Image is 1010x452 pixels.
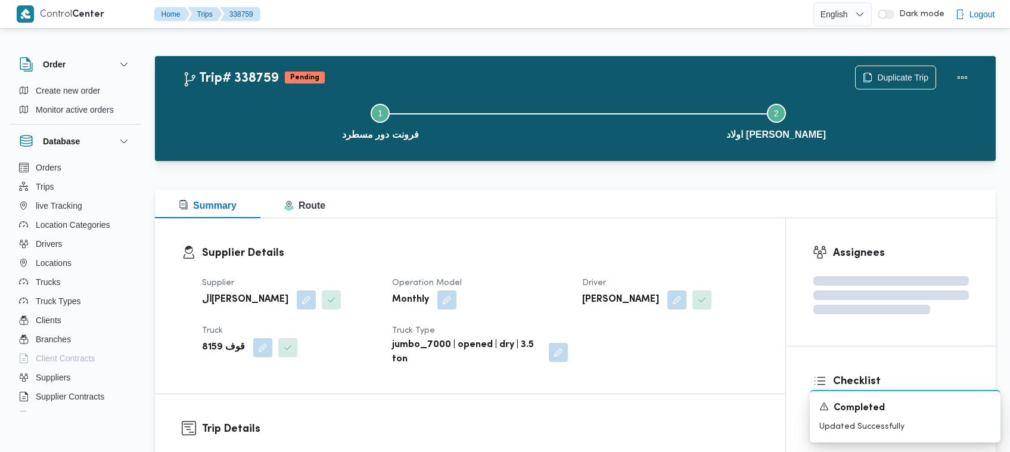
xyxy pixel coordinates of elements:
[72,10,104,19] b: Center
[582,279,606,287] span: Driver
[14,387,136,406] button: Supplier Contracts
[14,196,136,215] button: live Tracking
[36,256,72,270] span: Locations
[202,245,759,261] h3: Supplier Details
[855,66,936,89] button: Duplicate Trip
[202,279,234,287] span: Supplier
[950,66,974,89] button: Actions
[834,401,885,416] span: Completed
[202,293,288,307] b: ال[PERSON_NAME]
[14,330,136,349] button: Branches
[36,160,61,175] span: Orders
[950,2,1000,26] button: Logout
[182,89,579,151] button: فرونت دور مسطرد
[392,293,429,307] b: Monthly
[36,332,71,346] span: Branches
[10,158,141,416] div: Database
[14,349,136,368] button: Client Contracts
[14,81,136,100] button: Create new order
[202,340,245,355] b: قوف 8159
[14,158,136,177] button: Orders
[14,100,136,119] button: Monitor active orders
[188,7,222,21] button: Trips
[342,128,419,142] span: فرونت دور مسطرد
[36,83,100,98] span: Create new order
[202,421,759,437] h3: Trip Details
[877,70,928,85] span: Duplicate Trip
[582,293,659,307] b: [PERSON_NAME]
[202,327,223,335] span: Truck
[392,279,462,287] span: Operation Model
[833,245,969,261] h3: Assignees
[392,338,540,367] b: jumbo_7000 | opened | dry | 3.5 ton
[36,351,95,366] span: Client Contracts
[36,199,82,213] span: live Tracking
[43,134,80,148] h3: Database
[290,74,319,81] b: Pending
[36,103,114,117] span: Monitor active orders
[43,57,66,72] h3: Order
[36,237,62,251] span: Drivers
[14,273,136,292] button: Trucks
[378,109,383,118] span: 1
[17,5,34,23] img: X8yXhbKr1z7QwAAAABJRU5ErkJggg==
[14,292,136,311] button: Truck Types
[36,275,60,289] span: Trucks
[36,218,110,232] span: Location Categories
[894,10,944,19] span: Dark mode
[36,179,54,194] span: Trips
[36,294,80,308] span: Truck Types
[14,253,136,273] button: Locations
[969,7,995,21] span: Logout
[36,313,61,327] span: Clients
[182,71,279,86] h2: Trip# 338759
[36,370,70,385] span: Suppliers
[14,234,136,253] button: Drivers
[36,408,66,423] span: Devices
[14,177,136,196] button: Trips
[774,109,779,118] span: 2
[284,200,325,210] span: Route
[285,72,325,83] span: Pending
[14,368,136,387] button: Suppliers
[14,215,136,234] button: Location Categories
[36,389,104,404] span: Supplier Contracts
[392,327,435,335] span: Truck Type
[19,134,131,148] button: Database
[14,406,136,425] button: Devices
[579,89,975,151] button: اولاد [PERSON_NAME]
[10,81,141,124] div: Order
[819,420,991,433] p: Updated Successfully
[833,373,969,389] h3: Checklist
[726,128,826,142] span: اولاد [PERSON_NAME]
[179,200,237,210] span: Summary
[19,57,131,72] button: Order
[819,401,991,416] div: Notification
[220,7,260,21] button: 338759
[14,311,136,330] button: Clients
[154,7,190,21] button: Home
